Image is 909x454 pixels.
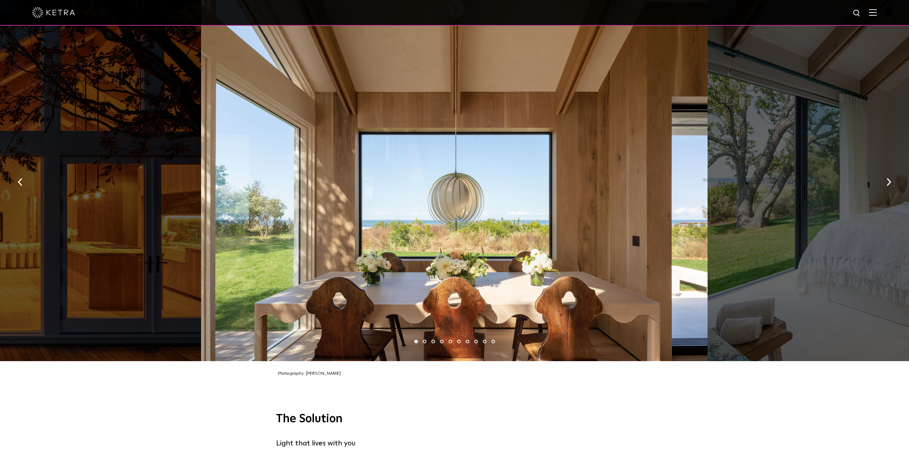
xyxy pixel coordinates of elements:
h5: Light that lives with you [276,438,633,449]
h3: The Solution [276,412,633,427]
img: Hamburger%20Nav.svg [869,9,877,16]
img: ketra-logo-2019-white [32,7,75,18]
p: Photography: [PERSON_NAME] [278,370,635,378]
img: search icon [853,9,861,18]
img: arrow-right-black.svg [886,178,891,186]
img: arrow-left-black.svg [18,178,23,186]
